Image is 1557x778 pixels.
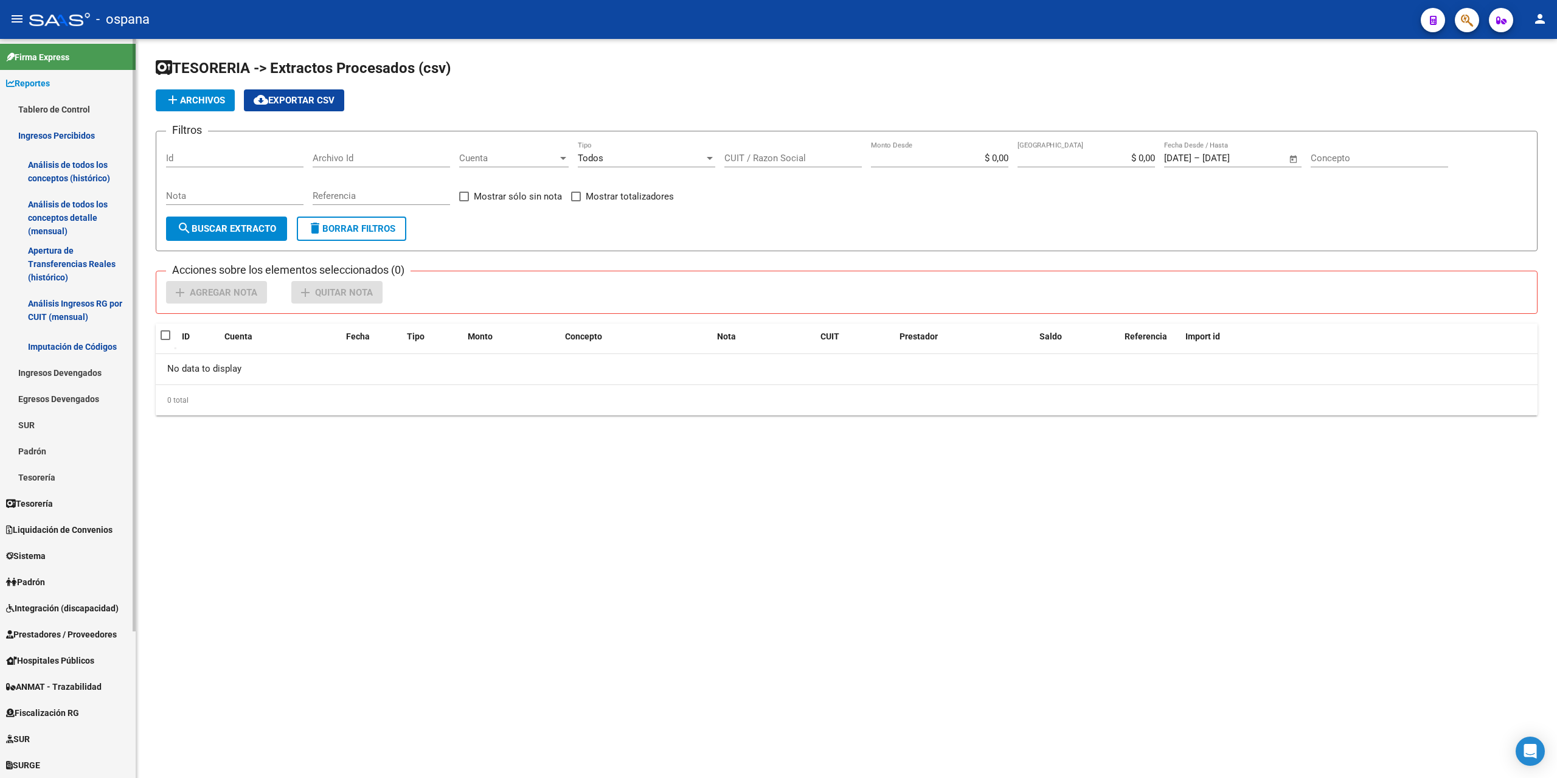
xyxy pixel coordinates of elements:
[1181,324,1229,350] datatable-header-cell: Import id
[6,497,53,510] span: Tesorería
[315,287,373,298] span: Quitar Nota
[308,223,395,234] span: Borrar Filtros
[165,92,180,107] mat-icon: add
[565,332,602,341] span: Concepto
[177,223,276,234] span: Buscar Extracto
[96,6,150,33] span: - ospana
[298,285,313,300] mat-icon: add
[1287,152,1301,166] button: Open calendar
[156,60,451,77] span: TESORERIA -> Extractos Procesados (csv)
[1185,332,1220,341] span: Import id
[1039,332,1062,341] span: Saldo
[820,332,839,341] span: CUIT
[254,92,268,107] mat-icon: cloud_download
[308,221,322,235] mat-icon: delete
[578,153,603,164] span: Todos
[166,281,267,304] button: Agregar Nota
[6,680,102,693] span: ANMAT - Trazabilidad
[717,332,736,341] span: Nota
[190,287,257,298] span: Agregar Nota
[156,354,1538,384] div: No data to display
[6,575,45,589] span: Padrón
[1194,153,1200,164] span: –
[6,759,40,772] span: SURGE
[6,50,69,64] span: Firma Express
[254,95,335,106] span: Exportar CSV
[6,628,117,641] span: Prestadores / Proveedores
[895,324,1035,350] datatable-header-cell: Prestador
[291,281,383,304] button: Quitar Nota
[166,217,287,241] button: Buscar Extracto
[166,122,208,139] h3: Filtros
[6,77,50,90] span: Reportes
[586,189,674,204] span: Mostrar totalizadores
[468,332,493,341] span: Monto
[1516,737,1545,766] div: Open Intercom Messenger
[1164,153,1191,164] input: Start date
[10,12,24,26] mat-icon: menu
[1533,12,1547,26] mat-icon: person
[346,332,370,341] span: Fecha
[1125,332,1167,341] span: Referencia
[1035,324,1120,350] datatable-header-cell: Saldo
[6,732,30,746] span: SUR
[560,324,712,350] datatable-header-cell: Concepto
[6,654,94,667] span: Hospitales Públicos
[220,324,341,350] datatable-header-cell: Cuenta
[177,324,220,350] datatable-header-cell: ID
[177,221,192,235] mat-icon: search
[244,89,344,111] button: Exportar CSV
[1120,324,1181,350] datatable-header-cell: Referencia
[712,324,816,350] datatable-header-cell: Nota
[166,262,411,279] h3: Acciones sobre los elementos seleccionados (0)
[341,324,402,350] datatable-header-cell: Fecha
[474,189,562,204] span: Mostrar sólo sin nota
[6,549,46,563] span: Sistema
[156,385,1538,415] div: 0 total
[224,332,252,341] span: Cuenta
[900,332,938,341] span: Prestador
[6,602,119,615] span: Integración (discapacidad)
[173,285,187,300] mat-icon: add
[407,332,425,341] span: Tipo
[165,95,225,106] span: Archivos
[402,324,463,350] datatable-header-cell: Tipo
[1202,153,1261,164] input: End date
[816,324,895,350] datatable-header-cell: CUIT
[463,324,560,350] datatable-header-cell: Monto
[297,217,406,241] button: Borrar Filtros
[156,89,235,111] button: Archivos
[6,706,79,720] span: Fiscalización RG
[6,523,113,537] span: Liquidación de Convenios
[459,153,558,164] span: Cuenta
[182,332,190,341] span: ID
